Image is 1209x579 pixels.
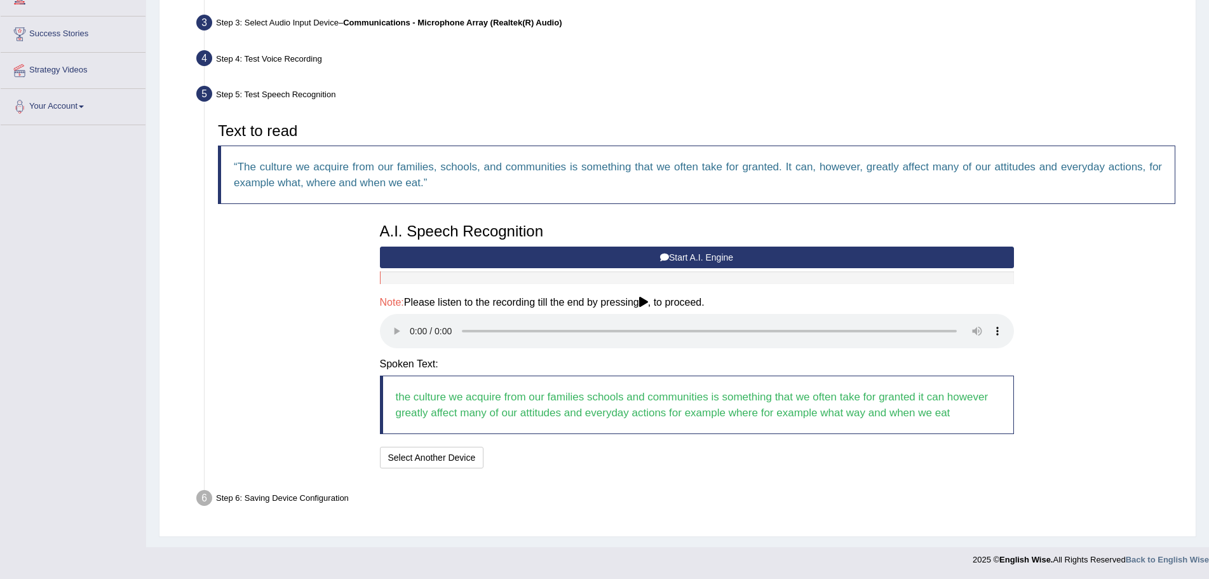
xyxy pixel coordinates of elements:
[1,53,145,85] a: Strategy Videos
[191,486,1190,514] div: Step 6: Saving Device Configuration
[1,89,145,121] a: Your Account
[218,123,1175,139] h3: Text to read
[191,46,1190,74] div: Step 4: Test Voice Recording
[1,17,145,48] a: Success Stories
[1126,555,1209,564] a: Back to English Wise
[191,11,1190,39] div: Step 3: Select Audio Input Device
[380,447,484,468] button: Select Another Device
[380,358,1014,370] h4: Spoken Text:
[339,18,562,27] span: –
[380,376,1014,434] blockquote: the culture we acquire from our families schools and communities is something that we often take ...
[380,297,1014,308] h4: Please listen to the recording till the end by pressing , to proceed.
[380,247,1014,268] button: Start A.I. Engine
[234,161,1162,189] q: The culture we acquire from our families, schools, and communities is something that we often tak...
[343,18,562,27] b: Communications - Microphone Array (Realtek(R) Audio)
[380,223,1014,240] h3: A.I. Speech Recognition
[380,297,404,308] span: Note:
[191,82,1190,110] div: Step 5: Test Speech Recognition
[999,555,1053,564] strong: English Wise.
[973,547,1209,566] div: 2025 © All Rights Reserved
